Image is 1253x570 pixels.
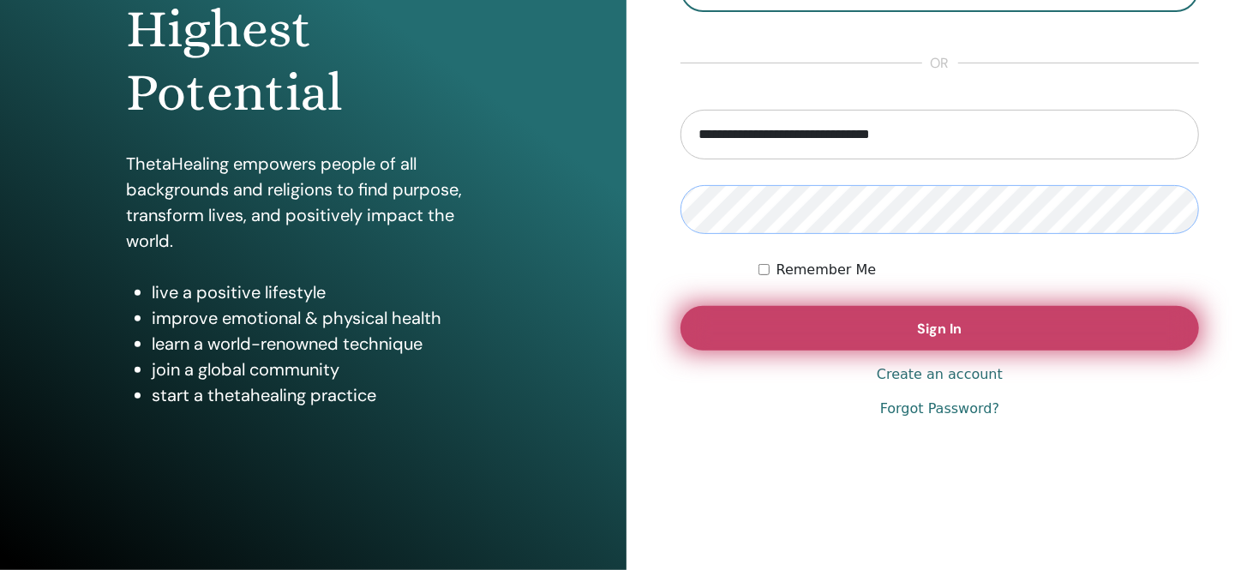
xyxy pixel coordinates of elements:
[877,364,1003,385] a: Create an account
[152,305,501,331] li: improve emotional & physical health
[880,399,999,419] a: Forgot Password?
[918,320,962,338] span: Sign In
[126,151,501,254] p: ThetaHealing empowers people of all backgrounds and religions to find purpose, transform lives, a...
[776,260,877,280] label: Remember Me
[152,382,501,408] li: start a thetahealing practice
[680,306,1199,351] button: Sign In
[152,357,501,382] li: join a global community
[152,279,501,305] li: live a positive lifestyle
[152,331,501,357] li: learn a world-renowned technique
[758,260,1199,280] div: Keep me authenticated indefinitely or until I manually logout
[922,53,958,74] span: or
